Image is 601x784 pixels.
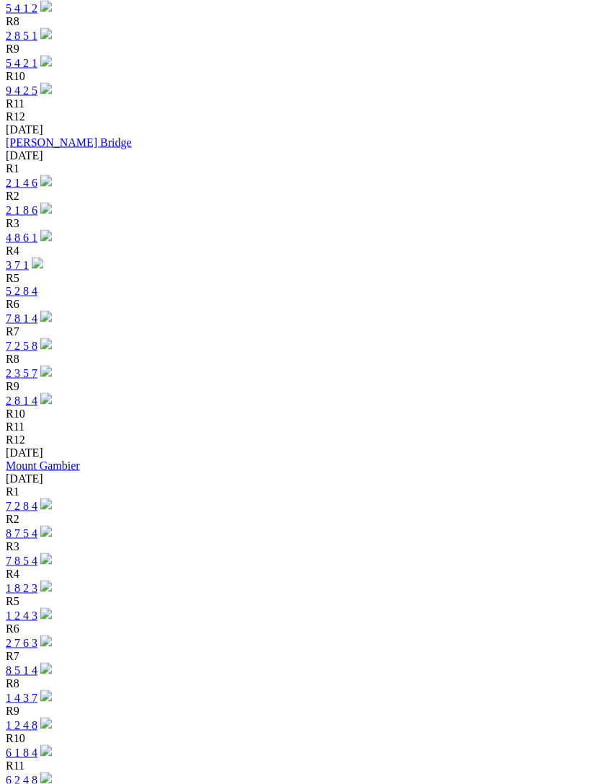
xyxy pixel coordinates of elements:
img: play-circle.svg [40,56,52,67]
img: play-circle.svg [40,203,52,214]
div: R12 [6,433,595,446]
div: R9 [6,380,595,393]
a: 3 7 1 [6,259,29,271]
img: play-circle.svg [40,772,52,784]
div: R9 [6,705,595,718]
img: play-circle.svg [40,690,52,702]
a: 1 2 4 3 [6,609,37,622]
div: R4 [6,245,595,257]
a: 5 2 8 4 [6,285,37,297]
div: [DATE] [6,472,595,485]
div: R12 [6,110,595,123]
a: 1 8 2 3 [6,582,37,594]
img: play-circle.svg [40,498,52,510]
a: 4 8 6 1 [6,232,37,244]
img: play-circle.svg [40,311,52,322]
img: play-circle.svg [40,175,52,187]
a: 7 8 1 4 [6,312,37,325]
img: play-circle.svg [40,581,52,592]
div: R10 [6,732,595,745]
img: play-circle.svg [40,745,52,757]
img: play-circle.svg [40,608,52,620]
a: 2 8 5 1 [6,30,37,42]
a: [PERSON_NAME] Bridge [6,136,132,149]
a: 7 2 8 4 [6,500,37,512]
a: 6 1 8 4 [6,746,37,759]
div: [DATE] [6,123,595,136]
a: 5 4 1 2 [6,2,37,14]
div: R3 [6,540,595,553]
a: 2 3 5 7 [6,367,37,379]
a: 1 2 4 8 [6,719,37,731]
img: play-circle.svg [40,1,52,12]
div: R11 [6,97,595,110]
div: R8 [6,353,595,366]
div: R9 [6,43,595,56]
a: 5 4 2 1 [6,57,37,69]
img: play-circle.svg [40,553,52,565]
div: R1 [6,485,595,498]
div: R11 [6,759,595,772]
div: R2 [6,190,595,203]
a: 2 1 4 6 [6,177,37,189]
a: 2 1 8 6 [6,204,37,216]
img: play-circle.svg [40,635,52,647]
div: R2 [6,513,595,526]
img: play-circle.svg [32,257,43,269]
a: 1 4 3 7 [6,692,37,704]
img: play-circle.svg [40,28,52,40]
div: R6 [6,298,595,311]
div: R10 [6,408,595,420]
div: R11 [6,420,595,433]
div: R8 [6,677,595,690]
img: play-circle.svg [40,393,52,405]
a: Mount Gambier [6,459,80,472]
div: R7 [6,325,595,338]
img: play-circle.svg [40,663,52,674]
div: R8 [6,15,595,28]
img: play-circle.svg [40,526,52,537]
a: 2 8 1 4 [6,395,37,407]
div: R5 [6,272,595,285]
a: 9 4 2 5 [6,84,37,97]
img: play-circle.svg [40,718,52,729]
a: 7 2 5 8 [6,340,37,352]
div: [DATE] [6,446,595,459]
img: play-circle.svg [40,338,52,350]
div: [DATE] [6,149,595,162]
div: R3 [6,217,595,230]
a: 8 7 5 4 [6,527,37,539]
img: play-circle.svg [40,83,52,94]
a: 7 8 5 4 [6,555,37,567]
div: R1 [6,162,595,175]
img: play-circle.svg [40,366,52,377]
a: 2 7 6 3 [6,637,37,649]
div: R5 [6,595,595,608]
a: 8 5 1 4 [6,664,37,677]
img: play-circle.svg [40,230,52,242]
div: R6 [6,622,595,635]
div: R7 [6,650,595,663]
div: R4 [6,568,595,581]
div: R10 [6,70,595,83]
